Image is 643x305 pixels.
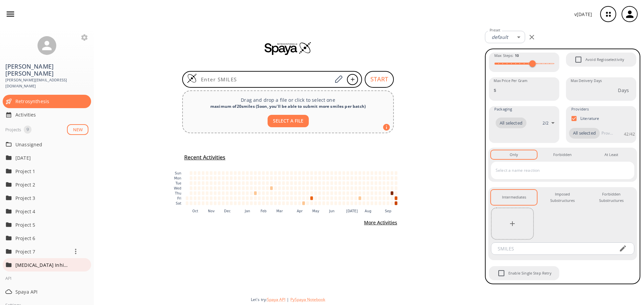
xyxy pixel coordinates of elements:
button: More Activities [361,217,400,229]
input: SMILES [493,242,614,255]
text: Wed [174,186,181,190]
p: Drag and drop a file or click to select one [188,96,388,103]
button: START [365,71,394,88]
span: | [285,297,290,302]
text: Thu [174,192,181,195]
div: Imposed Substructures [545,191,580,204]
p: Project 3 [15,195,69,202]
p: Project 4 [15,208,69,215]
img: Logo Spaya [187,73,197,83]
span: Retrosynthesis [15,98,88,105]
label: Max Price Per Gram [494,78,527,83]
p: 42 / 42 [624,131,635,137]
input: Enter SMILES [197,76,332,83]
text: Aug [365,209,371,213]
div: Project 6 [3,231,91,245]
span: All selected [569,130,600,137]
button: Imposed Substructures [540,190,585,205]
div: Project 1 [3,164,91,178]
button: Only [491,150,537,159]
g: y-axis tick label [174,171,181,205]
text: Jan [244,209,250,213]
text: Sat [176,202,182,205]
text: Mon [174,176,182,180]
div: Project 5 [3,218,91,231]
p: Project 6 [15,235,69,242]
span: Unassigned [15,141,88,148]
div: Only [510,152,518,158]
text: Jun [329,209,335,213]
button: SELECT A FILE [268,115,309,127]
text: Dec [224,209,231,213]
text: Nov [208,209,215,213]
h3: [PERSON_NAME] [PERSON_NAME] [5,63,88,77]
text: Fri [177,197,181,200]
p: Project 2 [15,181,69,188]
text: Oct [192,209,198,213]
div: Projects [5,126,21,134]
button: Forbidden Substructures [588,190,634,205]
span: Packaging [494,106,512,112]
span: All selected [496,120,526,127]
p: Days [618,87,629,94]
div: Retrosynthesis [3,95,91,108]
div: Project 3 [3,191,91,205]
p: 2 / 2 [543,120,549,126]
div: Spaya API [3,285,91,298]
p: Project 5 [15,221,69,228]
div: Project 4 [3,205,91,218]
div: Let's try: [251,297,480,302]
div: maximum of 20 smiles ( Soon, you'll be able to submit more smiles per batch ) [188,103,388,109]
img: Spaya logo [265,42,311,55]
div: Project 2 [3,178,91,191]
text: Sep [385,209,391,213]
span: 9 [24,126,31,133]
g: x-axis tick label [192,209,391,213]
span: Activities [15,111,88,118]
text: Feb [261,209,267,213]
div: When Single Step Retry is enabled, if no route is found during retrosynthesis, a retry is trigger... [488,265,560,281]
input: Select a name reaction [494,165,621,176]
p: Project 1 [15,168,69,175]
span: Avoid Regioselectivity [585,57,624,63]
text: Apr [297,209,303,213]
input: Provider name [600,128,615,139]
div: [MEDICAL_DATA] Inhibitors [3,258,91,272]
button: Intermediates [491,190,537,205]
span: Enable Single Step Retry [494,266,508,280]
span: [PERSON_NAME][EMAIL_ADDRESS][DOMAIN_NAME] [5,77,88,89]
h5: Recent Activities [184,154,225,161]
g: cell [186,171,398,205]
div: Intermediates [502,194,526,200]
text: Tue [175,181,182,185]
button: At Least [588,150,634,159]
strong: 10 [515,53,519,58]
div: [DATE] [3,151,91,164]
span: Avoid Regioselectivity [571,53,585,67]
div: Activities [3,108,91,122]
text: [DATE] [346,209,358,213]
text: Mar [276,209,283,213]
span: Spaya API [15,288,88,295]
p: $ [494,87,496,94]
div: At Least [604,152,618,158]
text: May [312,209,319,213]
div: Project 7 [3,245,91,258]
button: Spaya API [267,297,285,302]
label: Preset [490,28,500,33]
p: [MEDICAL_DATA] Inhibitors [15,261,69,269]
p: v [DATE] [574,11,592,18]
button: Recent Activities [182,152,228,163]
text: Sun [175,171,181,175]
div: Forbidden Substructures [594,191,629,204]
p: [DATE] [15,154,69,161]
div: Unassigned [3,138,91,151]
button: Forbidden [540,150,585,159]
p: Literature [580,116,599,121]
span: Max Steps : [494,53,519,59]
span: Providers [571,106,589,112]
label: Max Delivery Days [571,78,602,83]
span: Enable Single Step Retry [508,270,552,276]
div: Forbidden [553,152,572,158]
button: NEW [67,124,88,135]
